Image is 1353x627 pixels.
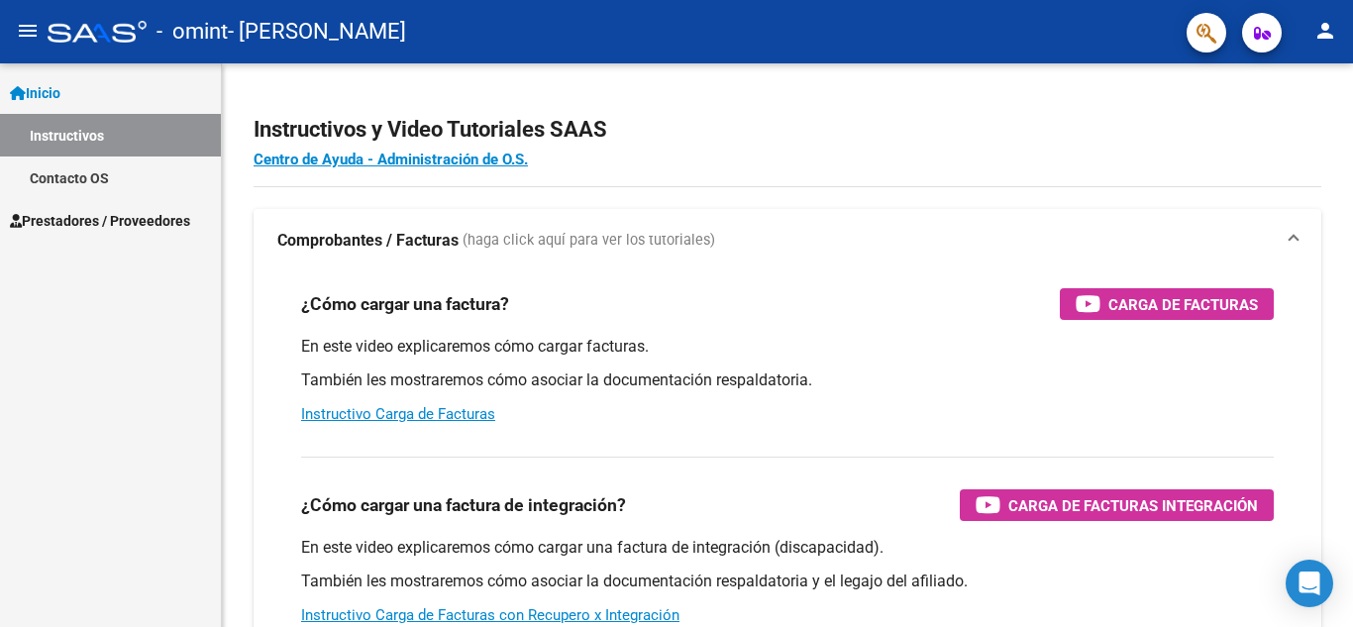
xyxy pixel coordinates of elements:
a: Instructivo Carga de Facturas con Recupero x Integración [301,606,679,624]
p: En este video explicaremos cómo cargar una factura de integración (discapacidad). [301,537,1274,559]
button: Carga de Facturas Integración [960,489,1274,521]
span: Prestadores / Proveedores [10,210,190,232]
div: Open Intercom Messenger [1286,560,1333,607]
mat-icon: menu [16,19,40,43]
p: También les mostraremos cómo asociar la documentación respaldatoria y el legajo del afiliado. [301,571,1274,592]
a: Instructivo Carga de Facturas [301,405,495,423]
span: Inicio [10,82,60,104]
span: (haga click aquí para ver los tutoriales) [463,230,715,252]
mat-icon: person [1313,19,1337,43]
span: - [PERSON_NAME] [228,10,406,53]
span: Carga de Facturas [1108,292,1258,317]
h2: Instructivos y Video Tutoriales SAAS [254,111,1321,149]
span: - omint [156,10,228,53]
h3: ¿Cómo cargar una factura? [301,290,509,318]
span: Carga de Facturas Integración [1008,493,1258,518]
a: Centro de Ayuda - Administración de O.S. [254,151,528,168]
strong: Comprobantes / Facturas [277,230,459,252]
button: Carga de Facturas [1060,288,1274,320]
mat-expansion-panel-header: Comprobantes / Facturas (haga click aquí para ver los tutoriales) [254,209,1321,272]
h3: ¿Cómo cargar una factura de integración? [301,491,626,519]
p: También les mostraremos cómo asociar la documentación respaldatoria. [301,369,1274,391]
p: En este video explicaremos cómo cargar facturas. [301,336,1274,358]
